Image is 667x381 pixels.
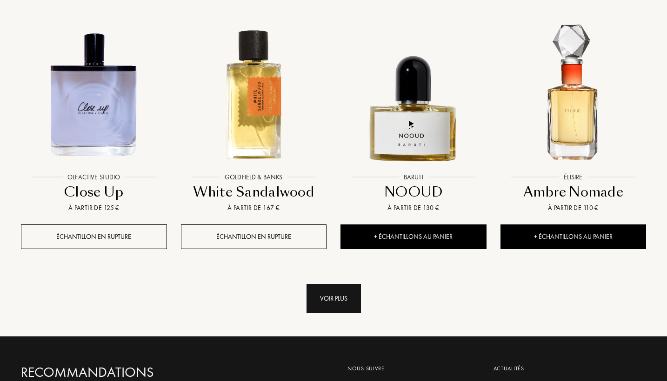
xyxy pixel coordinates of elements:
[185,203,323,213] div: À partir de 167 €
[340,224,487,249] div: + Échantillons au panier
[307,284,361,313] div: Voir plus
[21,224,167,249] div: Échantillon en rupture
[347,364,480,373] div: Nous suivre
[501,23,645,167] img: Ambre Nomade Élisire
[341,23,485,167] img: NOOUD Baruti
[21,13,167,224] a: Close Up Olfactive StudioOlfactive StudioClose UpÀ partir de 125 €
[181,13,327,224] a: White Sandalwood Goldfield & BanksGoldfield & BanksWhite SandalwoodÀ partir de 167 €
[22,23,166,167] img: Close Up Olfactive Studio
[21,364,220,381] a: Recommandations
[181,224,327,249] div: Échantillon en rupture
[500,13,647,224] a: Ambre Nomade ÉlisireÉlisireAmbre NomadeÀ partir de 110 €
[494,364,640,373] div: Actualités
[182,23,326,167] img: White Sandalwood Goldfield & Banks
[25,203,163,213] div: À partir de 125 €
[340,13,487,224] a: NOOUD BarutiBarutiNOOUDÀ partir de 130 €
[500,224,647,249] div: + Échantillons au panier
[344,203,483,213] div: À partir de 130 €
[504,203,643,213] div: À partir de 110 €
